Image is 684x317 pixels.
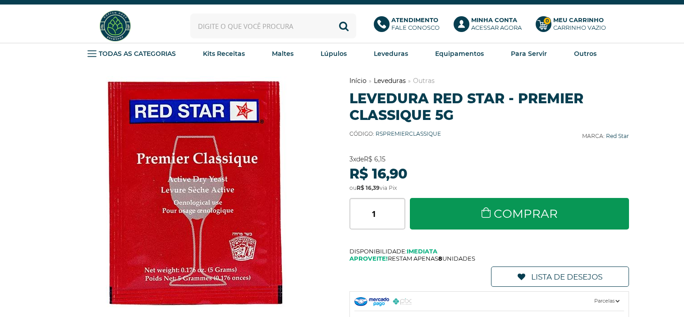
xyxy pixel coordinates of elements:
b: 8 [438,255,442,262]
span: Disponibilidade: [349,248,629,255]
b: Imediata [407,248,437,255]
a: Leveduras [374,77,406,85]
a: Início [349,77,367,85]
span: RSPREMIERCLASSIQUE [376,130,441,137]
b: Meu Carrinho [553,16,604,23]
p: Fale conosco [391,16,440,32]
img: Levedura Red Star - Premier Classique 5g [99,76,291,310]
a: Outras [413,77,435,85]
a: TODAS AS CATEGORIAS [87,47,176,60]
img: Hopfen Haus BrewShop [98,9,132,43]
span: de [349,155,386,163]
a: Outros [574,47,597,60]
button: Buscar [331,14,356,38]
b: Código: [349,130,374,137]
a: Lista de Desejos [491,266,629,287]
strong: 3x [349,155,356,163]
strong: Para Servir [511,50,547,58]
strong: Maltes [272,50,294,58]
strong: 0 [543,17,551,25]
strong: TODAS AS CATEGORIAS [99,50,176,58]
b: Aproveite! [349,255,388,262]
strong: Lúpulos [321,50,347,58]
a: Maltes [272,47,294,60]
strong: Kits Receitas [203,50,245,58]
img: Mercado Pago Checkout PRO [354,297,389,306]
a: Red Star [606,133,629,139]
strong: R$ 16,39 [357,184,380,191]
b: Atendimento [391,16,438,23]
input: Digite o que você procura [190,14,356,38]
a: Equipamentos [435,47,484,60]
a: Kits Receitas [203,47,245,60]
a: Parcelas [354,292,624,311]
a: Leveduras [374,47,408,60]
strong: Outros [574,50,597,58]
b: Minha Conta [471,16,517,23]
strong: Leveduras [374,50,408,58]
a: AtendimentoFale conosco [374,16,445,36]
p: Acessar agora [471,16,522,32]
a: Comprar [410,198,629,230]
strong: R$ 16,90 [349,165,408,182]
div: Carrinho Vazio [553,24,606,32]
strong: R$ 6,15 [364,155,386,163]
a: Lúpulos [321,47,347,60]
b: Marca: [582,133,605,139]
a: Para Servir [511,47,547,60]
span: ou via Pix [349,184,397,191]
img: PIX [393,298,412,305]
h1: Levedura Red Star - Premier Classique 5g [349,90,629,124]
a: Minha ContaAcessar agora [454,16,527,36]
span: Restam apenas unidades [349,255,629,262]
strong: Equipamentos [435,50,484,58]
span: Parcelas [594,296,620,306]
